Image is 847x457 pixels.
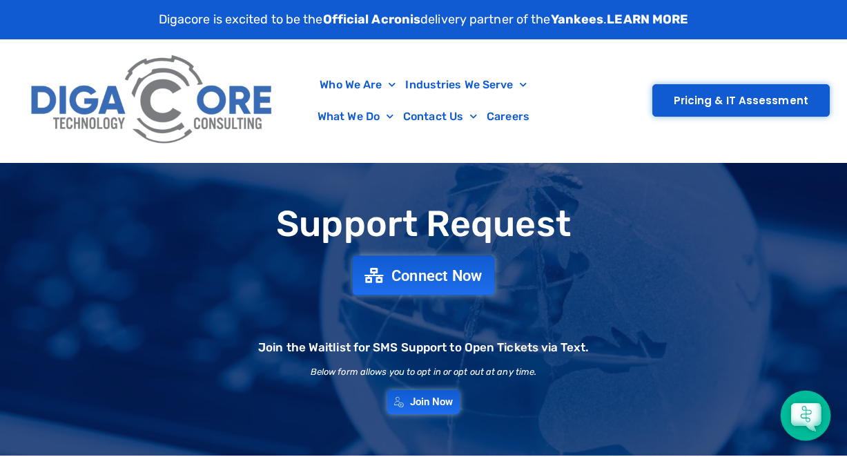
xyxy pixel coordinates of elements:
[387,390,460,414] a: Join Now
[24,46,281,155] img: Digacore Logo
[258,342,589,353] h2: Join the Waitlist for SMS Support to Open Tickets via Text.
[551,12,604,27] strong: Yankees
[391,268,483,283] span: Connect Now
[652,84,830,117] a: Pricing & IT Assessment
[607,12,688,27] a: LEARN MORE
[353,256,495,295] a: Connect Now
[674,95,808,106] span: Pricing & IT Assessment
[159,10,689,29] p: Digacore is excited to be the delivery partner of the .
[482,101,534,133] a: Careers
[323,12,421,27] strong: Official Acronis
[398,101,482,133] a: Contact Us
[311,367,537,376] h2: Below form allows you to opt in or opt out at any time.
[288,69,558,133] nav: Menu
[410,397,454,407] span: Join Now
[7,204,840,244] h1: Support Request
[313,101,398,133] a: What We Do
[315,69,400,101] a: Who We Are
[400,69,532,101] a: Industries We Serve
